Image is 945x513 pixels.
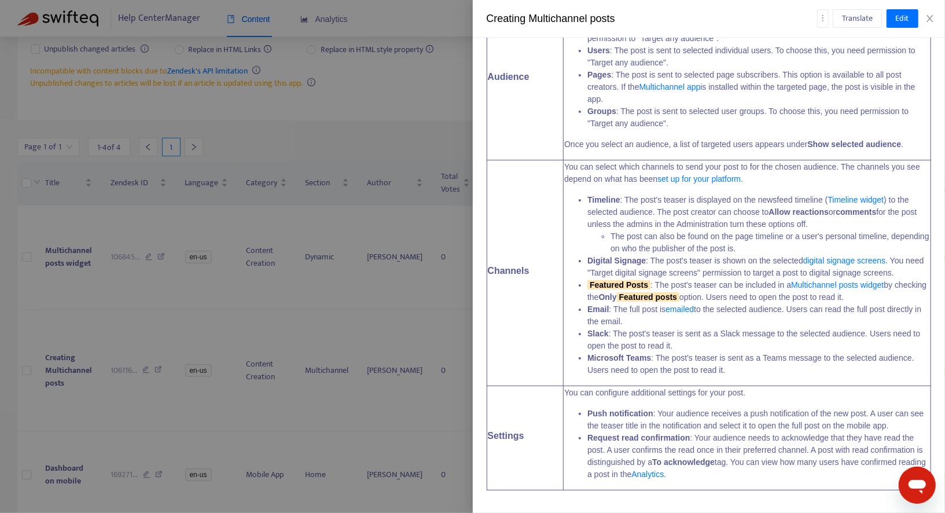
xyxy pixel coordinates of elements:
a: Timeline widget [828,195,884,204]
p: Once you select an audience, a list of targeted users appears under . [564,138,930,151]
strong: Groups [587,107,616,116]
strong: Digital Signage [587,256,646,265]
p: You can select which channels to send your post to for the chosen audience. The channels you see ... [564,161,930,185]
a: Analytics [631,470,664,479]
strong: Only [599,292,679,302]
strong: Settings [488,431,524,441]
span: Edit [896,12,909,25]
strong: Audience [488,72,530,82]
li: : The post is sent to selected individual users. To choose this, you need permission to "Target a... [587,45,930,69]
a: Multichannel posts widget [791,280,884,290]
sqkw: Featured Posts [587,280,650,290]
li: : The post's teaser is sent as a Teams message to the selected audience. Users need to open the p... [587,352,930,376]
button: Translate [833,9,882,28]
li: : The post's teaser is shown on the selected . You need "Target digital signage screens" permissi... [587,255,930,279]
li: : The post is sent to selected user groups. To choose this, you need permission to "Target any au... [587,105,930,130]
strong: Channels [488,266,530,276]
li: : The post's teaser is sent as a Slack message to the selected audience. Users need to open the p... [587,328,930,352]
strong: Microsoft Teams [587,353,651,362]
strong: To [652,457,661,467]
li: : The full post is to the selected audience. Users can read the full post directly in the email. [587,303,930,328]
iframe: Button to launch messaging window [899,467,936,504]
strong: Pages [587,70,611,79]
span: Translate [842,12,873,25]
li: : The post is sent to selected page subscribers. This option is available to all post creators. I... [587,69,930,105]
span: more [819,14,827,22]
a: digital signage screens [803,256,885,265]
sqkw: Featured posts [617,292,679,302]
strong: Allow reactions [769,207,829,217]
span: close [925,14,935,23]
li: : The post's teaser can be included in a by checking the option. Users need to open the post to r... [587,279,930,303]
a: Multichannel app [639,82,701,91]
div: Creating Multichannel posts [487,11,817,27]
button: Close [922,13,938,24]
a: emailed [665,305,694,314]
li: : Your audience needs to acknowledge that they have read the post. A user confirms the read once ... [587,432,930,481]
strong: Push notification [587,409,653,418]
strong: acknowledge [664,457,715,467]
li: The post can also be found on the page timeline or a user's personal timeline, depending on who t... [611,230,930,255]
strong: Timeline [587,195,620,204]
strong: comments [836,207,876,217]
strong: Users [587,46,610,55]
a: set up for your platform [657,174,741,184]
strong: Email [587,305,609,314]
button: more [817,9,829,28]
strong: Show selected audience [807,140,901,149]
li: : Your audience receives a push notification of the new post. A user can see the teaser title in ... [587,408,930,432]
p: You can configure additional settings for your post. [564,387,930,399]
li: : The post's teaser is displayed on the newsfeed timeline ( ) to the selected audience. The post ... [587,194,930,255]
button: Edit [887,9,918,28]
strong: Slack [587,329,609,338]
strong: Request read confirmation [587,433,690,442]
